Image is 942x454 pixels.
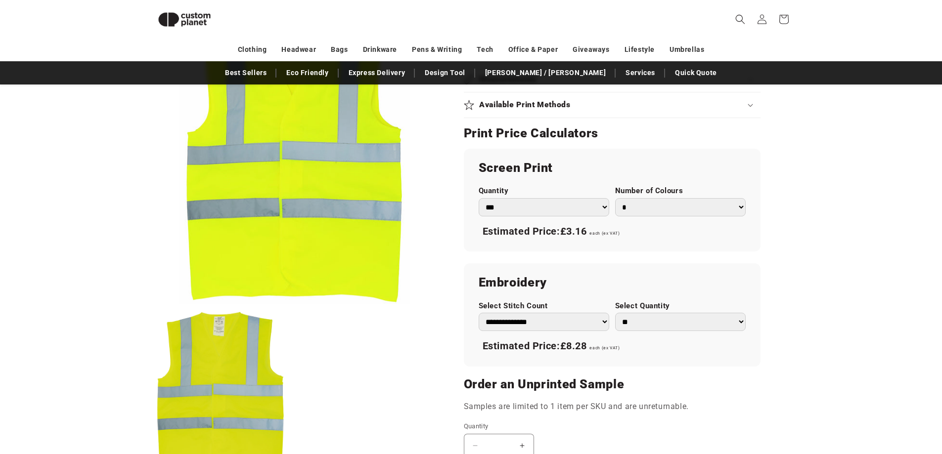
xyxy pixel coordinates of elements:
[464,400,761,414] p: Samples are limited to 1 item per SKU and are unreturnable.
[464,92,761,118] summary: Available Print Methods
[331,41,348,58] a: Bags
[508,41,558,58] a: Office & Paper
[479,301,609,311] label: Select Stitch Count
[670,64,722,82] a: Quick Quote
[729,8,751,30] summary: Search
[589,231,620,236] span: each (ex VAT)
[625,41,655,58] a: Lifestyle
[464,125,761,141] h2: Print Price Calculators
[479,275,746,290] h2: Embroidery
[560,340,587,352] span: £8.28
[777,347,942,454] iframe: Chat Widget
[589,345,620,350] span: each (ex VAT)
[479,160,746,176] h2: Screen Print
[615,186,746,196] label: Number of Colours
[479,100,571,110] h2: Available Print Methods
[281,41,316,58] a: Headwear
[573,41,609,58] a: Giveaways
[420,64,470,82] a: Design Tool
[238,41,267,58] a: Clothing
[412,41,462,58] a: Pens & Writing
[150,4,219,35] img: Custom Planet
[479,336,746,357] div: Estimated Price:
[479,186,609,196] label: Quantity
[363,41,397,58] a: Drinkware
[615,301,746,311] label: Select Quantity
[621,64,660,82] a: Services
[560,225,587,237] span: £3.16
[281,64,333,82] a: Eco Friendly
[480,64,611,82] a: [PERSON_NAME] / [PERSON_NAME]
[344,64,410,82] a: Express Delivery
[464,376,761,392] h2: Order an Unprinted Sample
[479,221,746,242] div: Estimated Price:
[670,41,704,58] a: Umbrellas
[464,421,681,431] label: Quantity
[477,41,493,58] a: Tech
[220,64,271,82] a: Best Sellers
